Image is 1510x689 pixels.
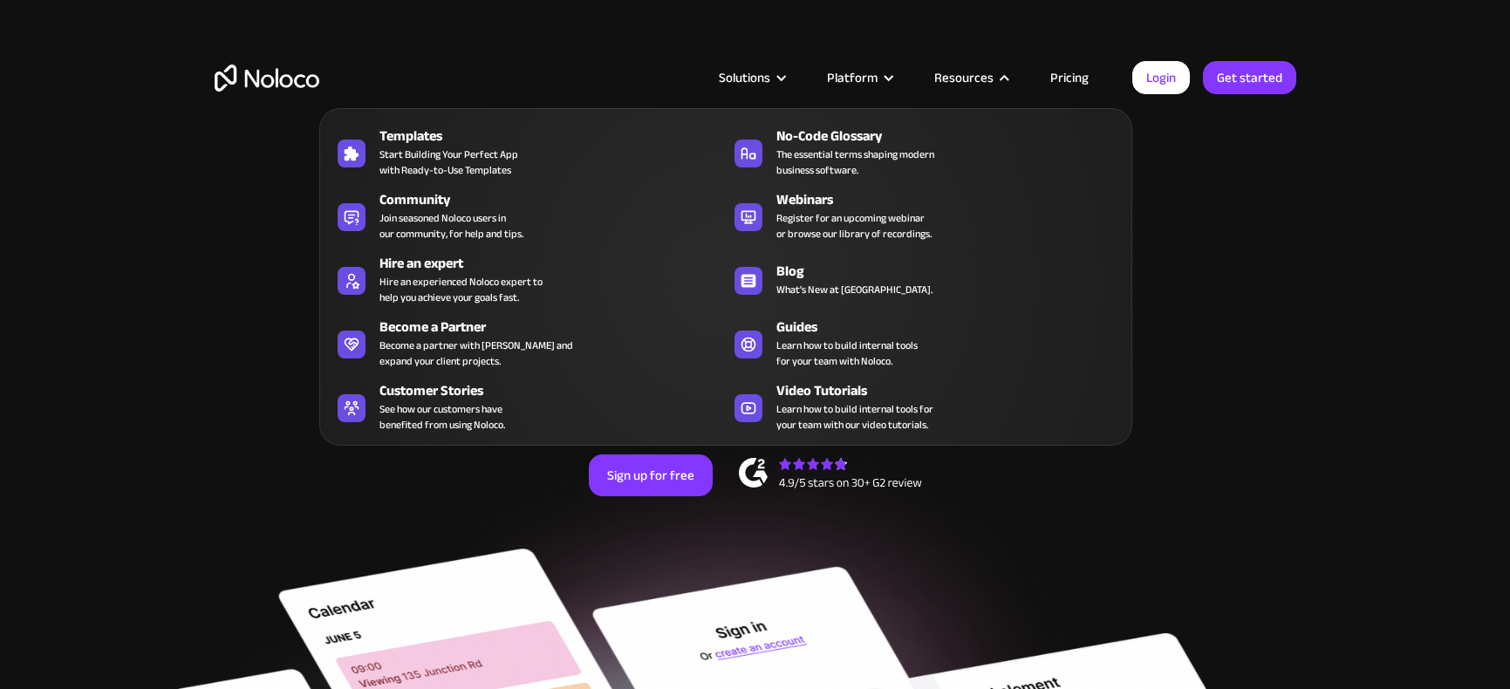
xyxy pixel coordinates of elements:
nav: Resources [319,84,1132,446]
div: Solutions [697,66,805,89]
h2: Business Apps for Teams [215,180,1296,319]
a: Get started [1203,61,1296,94]
a: Pricing [1028,66,1110,89]
div: Become a Partner [379,317,734,338]
div: Resources [934,66,994,89]
a: Login [1132,61,1190,94]
a: TemplatesStart Building Your Perfect Appwith Ready-to-Use Templates [329,122,726,181]
a: Hire an expertHire an experienced Noloco expert tohelp you achieve your goals fast. [329,249,726,309]
div: Guides [776,317,1131,338]
a: GuidesLearn how to build internal toolsfor your team with Noloco. [726,313,1123,372]
div: Solutions [719,66,770,89]
a: home [215,65,319,92]
a: CommunityJoin seasoned Noloco users inour community, for help and tips. [329,186,726,245]
div: Webinars [776,189,1131,210]
span: What's New at [GEOGRAPHIC_DATA]. [776,282,933,297]
div: Platform [827,66,878,89]
div: Blog [776,261,1131,282]
div: Hire an expert [379,253,734,274]
div: Resources [912,66,1028,89]
a: No-Code GlossaryThe essential terms shaping modernbusiness software. [726,122,1123,181]
div: Video Tutorials [776,380,1131,401]
div: Become a partner with [PERSON_NAME] and expand your client projects. [379,338,573,369]
span: The essential terms shaping modern business software. [776,147,934,178]
span: Learn how to build internal tools for your team with Noloco. [776,338,918,369]
a: BlogWhat's New at [GEOGRAPHIC_DATA]. [726,249,1123,309]
a: Become a PartnerBecome a partner with [PERSON_NAME] andexpand your client projects. [329,313,726,372]
div: Customer Stories [379,380,734,401]
span: See how our customers have benefited from using Noloco. [379,401,505,433]
div: No-Code Glossary [776,126,1131,147]
span: Start Building Your Perfect App with Ready-to-Use Templates [379,147,518,178]
span: Join seasoned Noloco users in our community, for help and tips. [379,210,523,242]
div: Hire an experienced Noloco expert to help you achieve your goals fast. [379,274,543,305]
a: Video TutorialsLearn how to build internal tools foryour team with our video tutorials. [726,377,1123,436]
a: Sign up for free [589,454,713,496]
span: Learn how to build internal tools for your team with our video tutorials. [776,401,933,433]
a: WebinarsRegister for an upcoming webinaror browse our library of recordings. [726,186,1123,245]
span: Register for an upcoming webinar or browse our library of recordings. [776,210,932,242]
div: Templates [379,126,734,147]
div: Platform [805,66,912,89]
a: Customer StoriesSee how our customers havebenefited from using Noloco. [329,377,726,436]
div: Community [379,189,734,210]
